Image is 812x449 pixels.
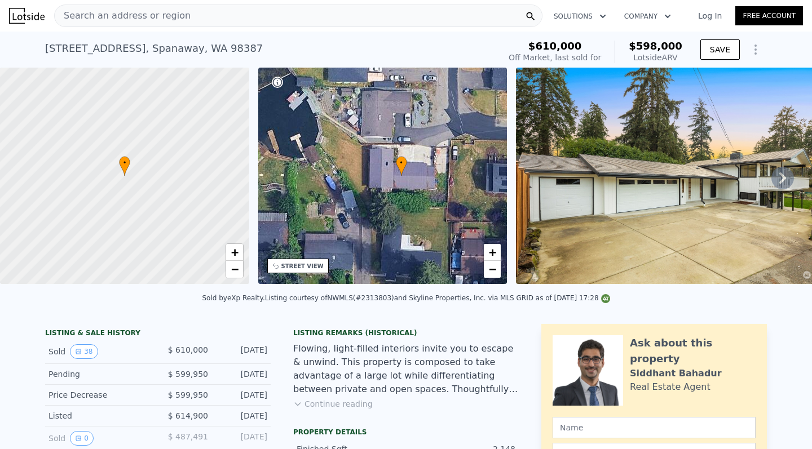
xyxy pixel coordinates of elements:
div: [DATE] [217,431,267,446]
span: − [231,262,238,276]
div: Sold by eXp Realty . [202,294,264,302]
div: Listed [48,410,149,421]
a: Zoom in [484,244,501,261]
span: $ 487,491 [168,432,208,441]
div: • [396,156,407,176]
a: Zoom out [484,261,501,278]
div: Sold [48,431,149,446]
div: STREET VIEW [281,262,324,270]
button: Show Options [744,38,767,61]
div: Property details [293,428,519,437]
button: SAVE [700,39,740,60]
div: • [119,156,130,176]
div: Siddhant Bahadur [630,367,722,380]
div: Flowing, light-filled interiors invite you to escape & unwind. This property is composed to take ... [293,342,519,396]
div: Price Decrease [48,389,149,401]
a: Log In [685,10,735,21]
span: • [119,158,130,168]
button: Solutions [545,6,615,26]
div: Real Estate Agent [630,380,710,394]
span: $ 610,000 [168,345,208,354]
div: [DATE] [217,368,267,380]
div: Listing courtesy of NWMLS (#2313803) and Skyline Properties, Inc. via MLS GRID as of [DATE] 17:28 [265,294,610,302]
div: Ask about this property [630,335,756,367]
div: Sold [48,344,149,359]
div: Listing Remarks (Historical) [293,328,519,337]
span: $ 614,900 [168,411,208,420]
div: [DATE] [217,389,267,401]
span: $ 599,950 [168,370,208,379]
div: Lotside ARV [629,52,682,63]
span: + [231,245,238,259]
a: Free Account [735,6,803,25]
span: + [489,245,496,259]
a: Zoom in [226,244,243,261]
input: Name [553,417,756,438]
div: LISTING & SALE HISTORY [45,328,271,340]
a: Zoom out [226,261,243,278]
span: Search an address or region [55,9,191,23]
img: NWMLS Logo [601,294,610,303]
span: $610,000 [528,40,582,52]
button: View historical data [70,344,98,359]
div: Off Market, last sold for [509,52,601,63]
div: Pending [48,368,149,380]
img: Lotside [9,8,45,24]
span: $598,000 [629,40,682,52]
span: • [396,158,407,168]
div: [DATE] [217,410,267,421]
span: $ 599,950 [168,390,208,399]
button: Company [615,6,680,26]
div: [STREET_ADDRESS] , Spanaway , WA 98387 [45,41,263,56]
button: Continue reading [293,398,373,410]
div: [DATE] [217,344,267,359]
button: View historical data [70,431,94,446]
span: − [489,262,496,276]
